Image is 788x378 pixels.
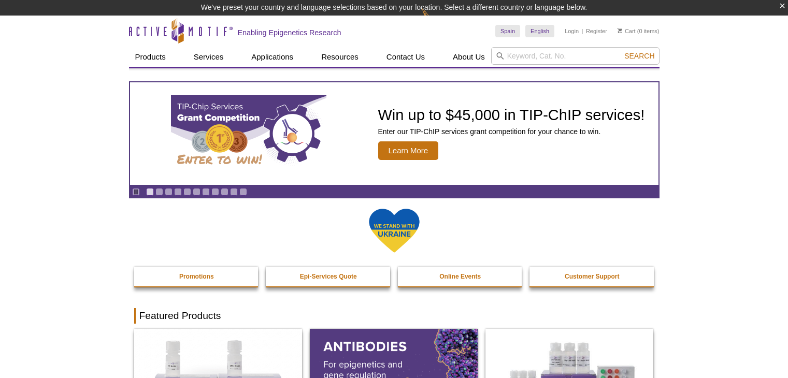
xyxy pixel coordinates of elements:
[586,27,607,35] a: Register
[155,188,163,196] a: Go to slide 2
[179,273,214,280] strong: Promotions
[183,188,191,196] a: Go to slide 5
[193,188,200,196] a: Go to slide 6
[491,47,660,65] input: Keyword, Cat. No.
[132,188,140,196] a: Toggle autoplay
[529,267,655,286] a: Customer Support
[565,273,619,280] strong: Customer Support
[266,267,391,286] a: Epi-Services Quote
[239,188,247,196] a: Go to slide 11
[221,188,228,196] a: Go to slide 9
[378,107,645,123] h2: Win up to $45,000 in TIP-ChIP services!
[129,47,172,67] a: Products
[621,51,657,61] button: Search
[171,95,326,172] img: TIP-ChIP Services Grant Competition
[582,25,583,37] li: |
[495,25,520,37] a: Spain
[565,27,579,35] a: Login
[238,28,341,37] h2: Enabling Epigenetics Research
[134,267,260,286] a: Promotions
[130,82,658,185] a: TIP-ChIP Services Grant Competition Win up to $45,000 in TIP-ChIP services! Enter our TIP-ChIP se...
[378,127,645,136] p: Enter our TIP-ChIP services grant competition for your chance to win.
[211,188,219,196] a: Go to slide 8
[618,25,660,37] li: (0 items)
[245,47,299,67] a: Applications
[439,273,481,280] strong: Online Events
[315,47,365,67] a: Resources
[146,188,154,196] a: Go to slide 1
[398,267,523,286] a: Online Events
[618,28,622,33] img: Your Cart
[368,208,420,254] img: We Stand With Ukraine
[447,47,491,67] a: About Us
[618,27,636,35] a: Cart
[422,8,449,32] img: Change Here
[624,52,654,60] span: Search
[134,308,654,324] h2: Featured Products
[174,188,182,196] a: Go to slide 4
[165,188,173,196] a: Go to slide 3
[202,188,210,196] a: Go to slide 7
[130,82,658,185] article: TIP-ChIP Services Grant Competition
[230,188,238,196] a: Go to slide 10
[525,25,554,37] a: English
[380,47,431,67] a: Contact Us
[300,273,357,280] strong: Epi-Services Quote
[378,141,439,160] span: Learn More
[188,47,230,67] a: Services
